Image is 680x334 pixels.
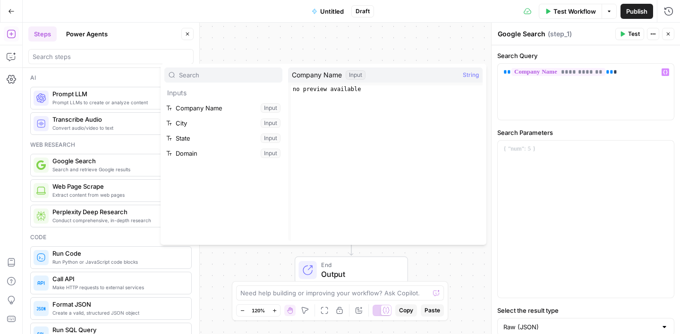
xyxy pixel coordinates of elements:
span: Transcribe Audio [52,115,184,124]
label: Search Query [497,51,674,60]
button: Power Agents [60,26,113,42]
span: Convert audio/video to text [52,124,184,132]
span: 120% [252,307,265,314]
span: Google Search [52,156,184,166]
button: Test Workflow [539,4,602,19]
button: Copy [395,304,417,317]
button: Untitled [306,4,349,19]
span: Prompt LLMs to create or analyze content [52,99,184,106]
span: Draft [356,7,370,16]
span: Test Workflow [553,7,596,16]
button: Select variable City [164,116,282,131]
p: Inputs [164,85,282,100]
span: ( step_1 ) [548,29,572,39]
input: Raw (JSON) [503,322,657,332]
span: Extract content from web pages [52,191,184,199]
span: Web Page Scrape [52,182,184,191]
label: Select the result type [497,306,674,315]
button: Paste [421,304,444,317]
span: Publish [626,7,647,16]
span: Test [628,30,640,38]
span: Perplexity Deep Research [52,207,184,217]
button: Select variable Company Name [164,100,282,116]
label: Search Parameters [497,128,674,137]
button: Select variable Domain [164,146,282,161]
span: Create a valid, structured JSON object [52,309,184,317]
div: Input [346,70,365,80]
span: Paste [425,306,440,315]
span: Format JSON [52,300,184,309]
span: Call API [52,274,184,284]
span: Company Name [292,70,342,80]
span: String [463,70,479,80]
span: Conduct comprehensive, in-depth research [52,217,184,224]
input: Search [179,70,278,80]
span: Output [321,268,398,280]
button: Test [615,28,644,40]
span: Search and retrieve Google results [52,166,184,173]
input: Search steps [33,52,189,61]
button: Steps [28,26,57,42]
span: Prompt LLM [52,89,184,99]
g: Edge from step_1 to end [349,223,353,256]
button: Select variable State [164,131,282,146]
div: Ai [30,74,192,82]
textarea: Google Search [498,29,545,39]
span: Run Code [52,249,184,258]
button: Publish [620,4,653,19]
div: EndOutput [263,257,439,284]
span: End [321,260,398,269]
span: Copy [399,306,413,315]
span: Make HTTP requests to external services [52,284,184,291]
span: Run Python or JavaScript code blocks [52,258,184,266]
div: Code [30,233,192,242]
span: Untitled [320,7,344,16]
div: Web research [30,141,192,149]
